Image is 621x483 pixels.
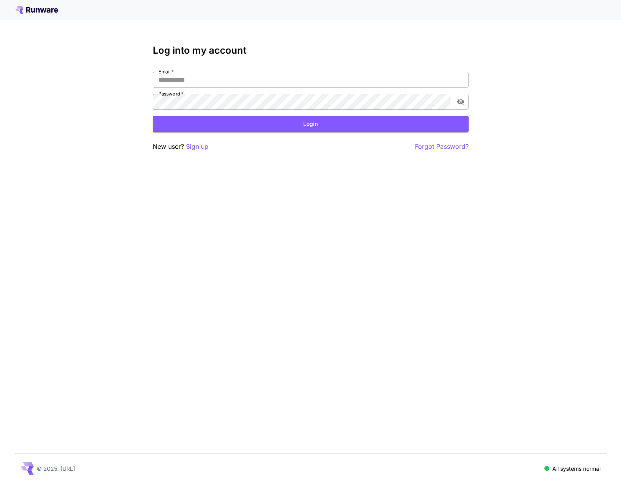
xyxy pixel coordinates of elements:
[158,68,174,75] label: Email
[153,45,469,56] h3: Log into my account
[454,95,468,109] button: toggle password visibility
[153,116,469,132] button: Login
[158,90,184,97] label: Password
[552,464,600,473] p: All systems normal
[37,464,75,473] p: © 2025, [URL]
[153,142,208,152] p: New user?
[415,142,469,152] button: Forgot Password?
[186,142,208,152] button: Sign up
